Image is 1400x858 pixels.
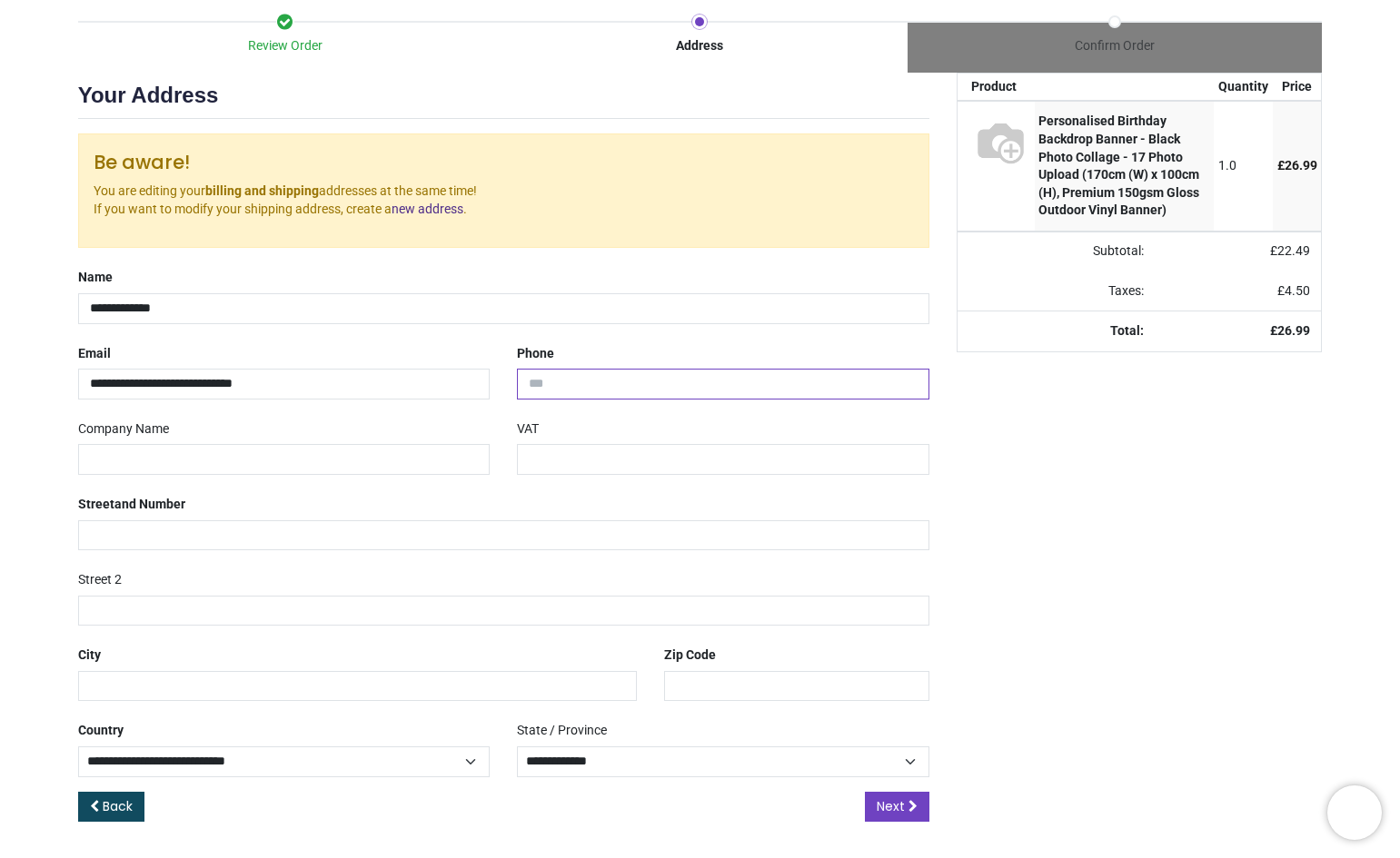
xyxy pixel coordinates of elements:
[865,792,929,823] a: Next
[971,113,1029,171] img: S68692 - [BN-03153-170W100H-BANNER_VY] Personalised Birthday Backdrop Banner - Black Photo Collag...
[1270,323,1310,338] strong: £
[1327,785,1382,840] iframe: Brevo live chat
[78,262,113,293] label: Name
[958,271,1154,311] td: Taxes:
[664,640,716,671] label: Zip Code
[1110,323,1144,338] strong: Total:
[78,37,493,55] div: Review Order
[1273,74,1322,101] th: Price
[958,232,1154,271] td: Subtotal:
[908,37,1323,55] div: Confirm Order
[877,797,905,815] span: Next
[78,640,101,671] label: City
[103,797,133,815] span: Back
[1277,243,1310,258] span: 22.49
[1277,158,1317,173] span: £
[205,183,319,198] b: billing and shipping
[392,202,463,216] a: new address
[1285,283,1310,298] span: 4.50
[492,37,908,55] div: Address
[78,339,111,370] label: Email
[78,565,122,596] label: Street 2
[517,715,607,746] label: State / Province
[78,792,144,823] a: Back
[958,74,1034,101] th: Product
[1038,113,1199,217] strong: Personalised Birthday Backdrop Banner - Black Photo Collage - 17 Photo Upload (170cm (W) x 100cm ...
[94,149,915,175] h4: Be aware!
[78,715,124,746] label: Country
[94,182,915,218] p: You are editing your addresses at the same time! If you want to modify your shipping address, cre...
[1214,74,1273,101] th: Quantity
[78,489,185,520] label: Street
[78,80,930,119] h2: Your Address
[517,339,554,370] label: Phone
[1277,323,1310,338] span: 26.99
[1270,243,1310,258] span: £
[78,414,169,445] label: Company Name
[517,414,539,445] label: VAT
[1218,157,1268,175] div: 1.0
[114,497,185,511] span: and Number
[1285,158,1317,173] span: 26.99
[1277,283,1310,298] span: £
